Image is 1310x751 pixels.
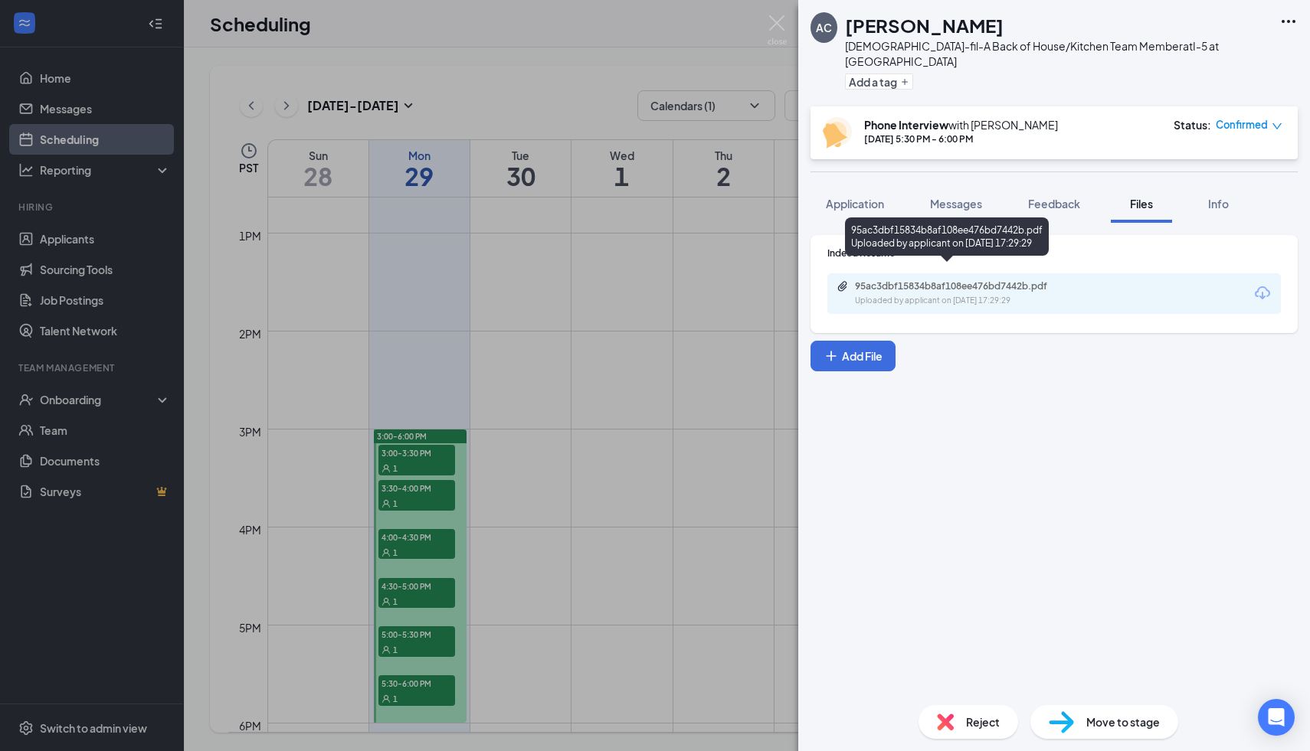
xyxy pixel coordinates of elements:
svg: Download [1253,284,1272,302]
div: Status : [1174,117,1211,132]
div: Open Intercom Messenger [1258,699,1295,736]
svg: Ellipses [1279,12,1298,31]
svg: Plus [900,77,909,87]
div: Indeed Resume [827,247,1281,260]
b: Phone Interview [864,118,948,132]
div: 95ac3dbf15834b8af108ee476bd7442b.pdf [855,280,1069,292]
button: Add FilePlus [811,341,896,371]
span: Confirmed [1216,117,1268,132]
span: Messages [930,197,982,211]
span: Application [826,197,884,211]
div: with [PERSON_NAME] [864,117,1058,132]
div: Uploaded by applicant on [DATE] 17:29:29 [855,295,1085,307]
span: Move to stage [1086,713,1160,730]
div: AC [816,20,832,35]
a: Paperclip95ac3dbf15834b8af108ee476bd7442b.pdfUploaded by applicant on [DATE] 17:29:29 [837,280,1085,307]
span: down [1272,121,1282,132]
svg: Plus [824,348,839,364]
span: Info [1208,197,1229,211]
div: [DATE] 5:30 PM - 6:00 PM [864,132,1058,145]
button: PlusAdd a tag [845,73,913,90]
svg: Paperclip [837,280,849,292]
span: Feedback [1028,197,1080,211]
span: Reject [966,713,1000,730]
div: 95ac3dbf15834b8af108ee476bd7442b.pdf Uploaded by applicant on [DATE] 17:29:29 [845,217,1049,256]
h1: [PERSON_NAME] [845,12,1004,38]
div: [DEMOGRAPHIC_DATA]-fil-A Back of House/Kitchen Team Member at I-5 at [GEOGRAPHIC_DATA] [845,38,1272,69]
span: Files [1130,197,1153,211]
